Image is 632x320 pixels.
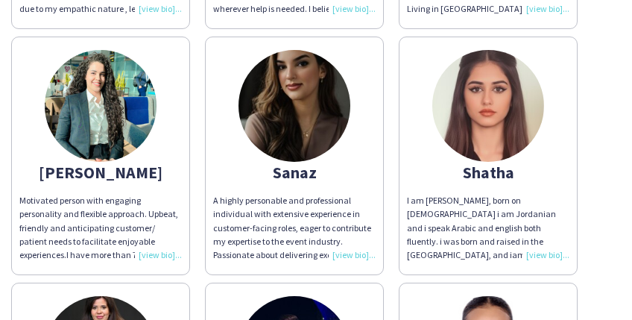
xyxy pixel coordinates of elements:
div: Sanaz [213,166,376,179]
div: A highly personable and professional individual with extensive experience in customer-facing role... [213,194,376,262]
img: thumb-68e12a5e7a59f.jpeg [432,50,544,162]
img: thumb-63cffb357dd47.jpg [45,50,157,162]
div: I am [PERSON_NAME], born on [DEMOGRAPHIC_DATA] i am Jordanian and i speak Arabic and english both... [407,194,569,262]
div: [PERSON_NAME] [19,166,182,179]
div: Motivated person with engaging personality and flexible approach. Upbeat, friendly and anticipati... [19,194,182,262]
img: thumb-688835faa37ed.jpeg [238,50,350,162]
div: Shatha [407,166,569,179]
